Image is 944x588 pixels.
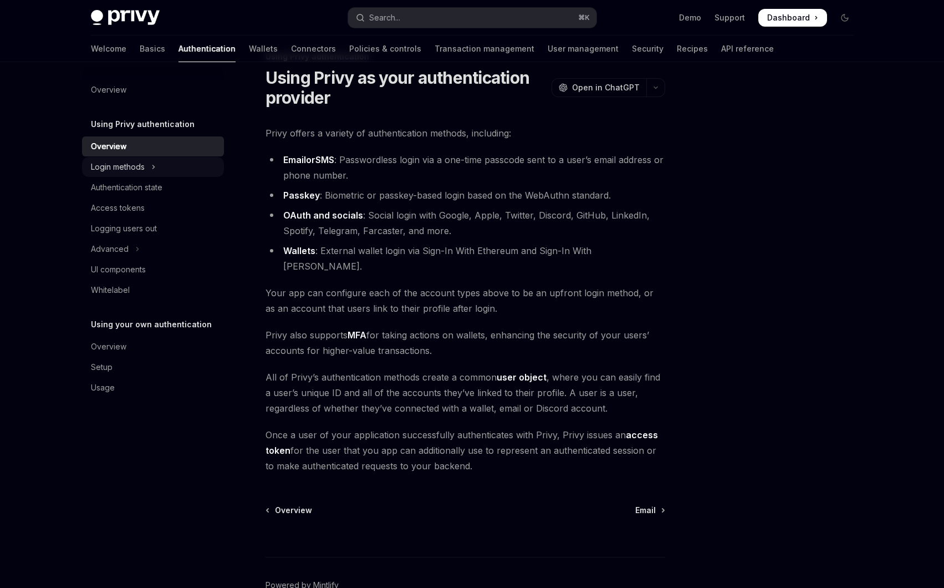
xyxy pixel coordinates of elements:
[266,427,665,474] span: Once a user of your application successfully authenticates with Privy, Privy issues an for the us...
[283,245,315,257] a: Wallets
[283,154,334,166] strong: or
[552,78,646,97] button: Open in ChatGPT
[82,80,224,100] a: Overview
[267,505,312,516] a: Overview
[82,280,224,300] a: Whitelabel
[349,36,421,62] a: Policies & controls
[266,68,547,108] h1: Using Privy as your authentication provider
[91,140,126,153] div: Overview
[767,12,810,23] span: Dashboard
[82,178,224,197] a: Authentication state
[82,378,224,398] a: Usage
[266,327,665,358] span: Privy also supports for taking actions on wallets, enhancing the security of your users’ accounts...
[178,36,236,62] a: Authentication
[91,181,162,194] div: Authentication state
[91,118,195,131] h5: Using Privy authentication
[91,381,115,394] div: Usage
[291,36,336,62] a: Connectors
[82,337,224,357] a: Overview
[721,36,774,62] a: API reference
[266,369,665,416] span: All of Privy’s authentication methods create a common , where you can easily find a user’s unique...
[82,198,224,218] a: Access tokens
[91,340,126,353] div: Overview
[266,243,665,274] li: : External wallet login via Sign-In With Ethereum and Sign-In With [PERSON_NAME].
[715,12,745,23] a: Support
[578,13,590,22] span: ⌘ K
[91,160,145,174] div: Login methods
[266,187,665,203] li: : Biometric or passkey-based login based on the WebAuthn standard.
[635,505,664,516] a: Email
[249,36,278,62] a: Wallets
[635,505,656,516] span: Email
[497,372,547,383] a: user object
[348,8,596,28] button: Open search
[82,136,224,156] a: Overview
[82,157,224,177] button: Toggle Login methods section
[91,361,113,374] div: Setup
[91,263,146,276] div: UI components
[91,222,157,235] div: Logging users out
[91,242,129,256] div: Advanced
[572,82,640,93] span: Open in ChatGPT
[140,36,165,62] a: Basics
[315,154,334,166] a: SMS
[91,10,160,26] img: dark logo
[369,11,400,24] div: Search...
[266,152,665,183] li: : Passwordless login via a one-time passcode sent to a user’s email address or phone number.
[266,125,665,141] span: Privy offers a variety of authentication methods, including:
[632,36,664,62] a: Security
[836,9,854,27] button: Toggle dark mode
[82,357,224,377] a: Setup
[679,12,701,23] a: Demo
[266,285,665,316] span: Your app can configure each of the account types above to be an upfront login method, or as an ac...
[677,36,708,62] a: Recipes
[91,36,126,62] a: Welcome
[266,207,665,239] li: : Social login with Google, Apple, Twitter, Discord, GitHub, LinkedIn, Spotify, Telegram, Farcast...
[435,36,534,62] a: Transaction management
[758,9,827,27] a: Dashboard
[91,201,145,215] div: Access tokens
[82,239,224,259] button: Toggle Advanced section
[548,36,619,62] a: User management
[82,260,224,280] a: UI components
[82,219,224,239] a: Logging users out
[91,83,126,97] div: Overview
[283,190,320,201] a: Passkey
[348,330,366,341] a: MFA
[283,210,363,221] a: OAuth and socials
[275,505,312,516] span: Overview
[91,283,130,297] div: Whitelabel
[91,318,212,331] h5: Using your own authentication
[283,154,306,166] a: Email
